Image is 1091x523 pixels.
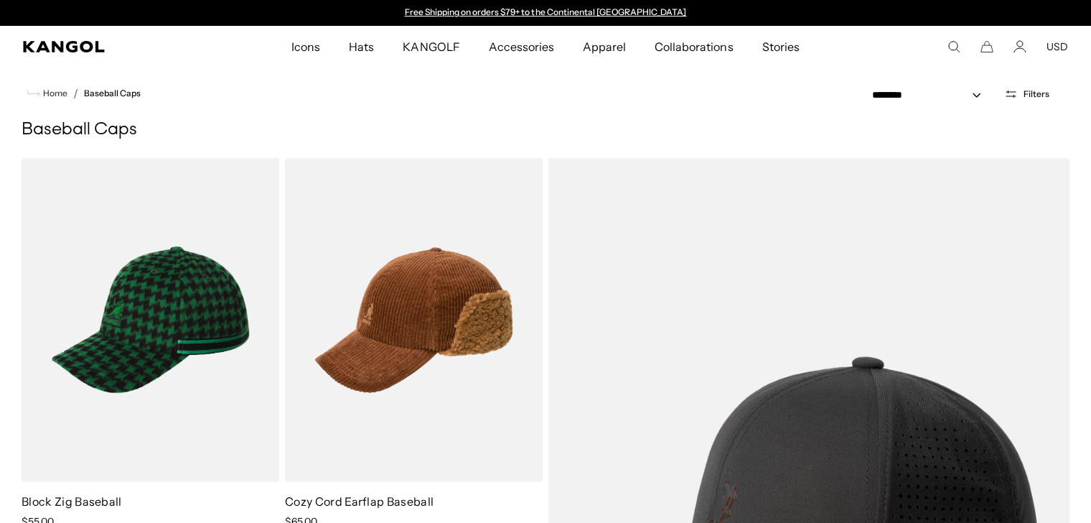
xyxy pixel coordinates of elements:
[22,494,122,509] a: Block Zig Baseball
[947,40,960,53] summary: Search here
[489,26,554,68] span: Accessories
[277,26,334,68] a: Icons
[291,26,320,68] span: Icons
[474,26,568,68] a: Accessories
[22,158,279,482] img: Block Zig Baseball
[640,26,747,68] a: Collaborations
[349,26,374,68] span: Hats
[403,26,459,68] span: KANGOLF
[866,88,996,103] select: Sort by: Featured
[655,26,733,68] span: Collaborations
[40,88,67,98] span: Home
[980,40,993,53] button: Cart
[84,88,141,98] a: Baseball Caps
[27,87,67,100] a: Home
[1024,89,1049,99] span: Filters
[583,26,626,68] span: Apparel
[568,26,640,68] a: Apparel
[67,85,78,102] li: /
[22,119,1069,141] h1: Baseball Caps
[762,26,800,68] span: Stories
[23,41,192,52] a: Kangol
[405,6,687,17] a: Free Shipping on orders $79+ to the Continental [GEOGRAPHIC_DATA]
[996,88,1058,101] button: Open filters
[1046,40,1068,53] button: USD
[398,7,693,19] slideshow-component: Announcement bar
[748,26,814,68] a: Stories
[285,158,543,482] img: Cozy Cord Earflap Baseball
[388,26,474,68] a: KANGOLF
[398,7,693,19] div: Announcement
[285,494,434,509] a: Cozy Cord Earflap Baseball
[334,26,388,68] a: Hats
[1013,40,1026,53] a: Account
[398,7,693,19] div: 1 of 2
